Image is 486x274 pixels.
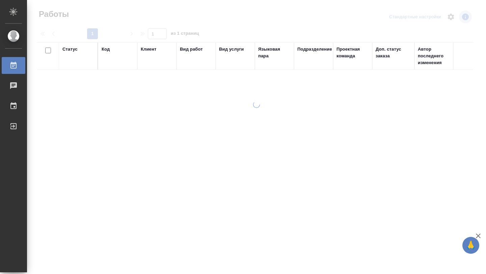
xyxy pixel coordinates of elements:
div: Подразделение [297,46,332,53]
button: 🙏 [462,237,479,254]
div: Автор последнего изменения [418,46,450,66]
div: Код [102,46,110,53]
div: Статус [62,46,78,53]
div: Клиент [141,46,156,53]
span: 🙏 [465,238,477,252]
div: Вид услуги [219,46,244,53]
div: Языковая пара [258,46,291,59]
div: Доп. статус заказа [376,46,411,59]
div: Проектная команда [336,46,369,59]
div: Вид работ [180,46,203,53]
